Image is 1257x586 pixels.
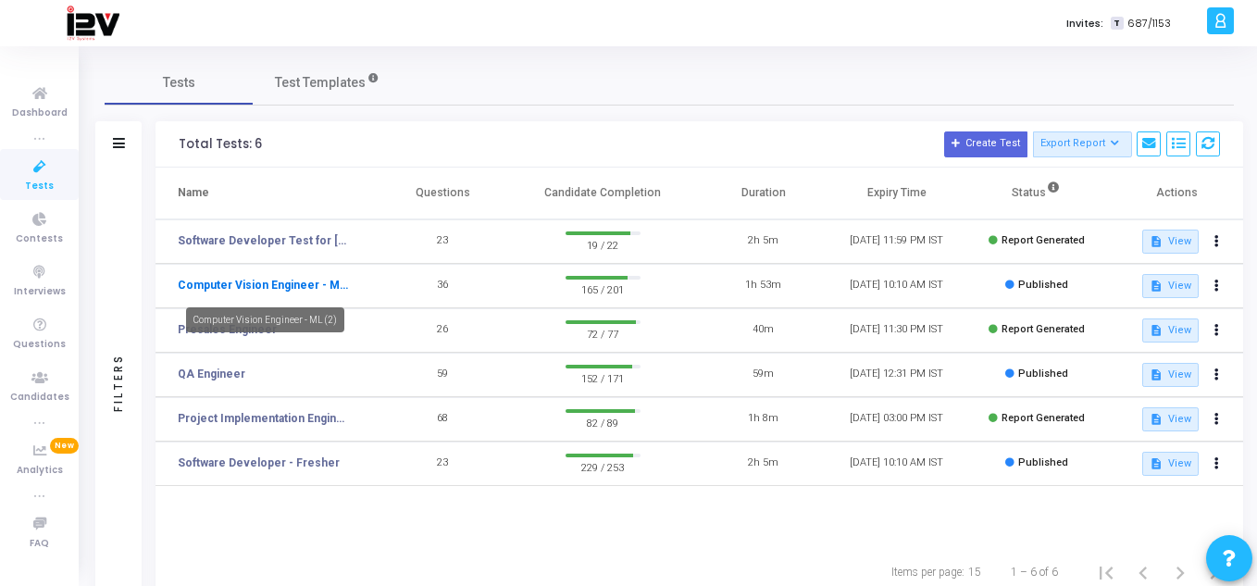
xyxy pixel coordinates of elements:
a: Software Developer Test for [PERSON_NAME] [178,232,348,249]
mat-icon: description [1150,280,1163,293]
span: Report Generated [1002,412,1085,424]
span: 19 / 22 [566,235,641,254]
div: Computer Vision Engineer - ML (2) [186,307,344,332]
span: Published [1018,456,1068,468]
td: [DATE] 10:10 AM IST [830,264,964,308]
div: 1 – 6 of 6 [1011,564,1058,580]
th: Status [964,168,1110,219]
th: Name [156,168,376,219]
button: Create Test [944,131,1027,157]
div: 15 [968,564,981,580]
span: Tests [25,179,54,194]
td: 26 [376,308,509,353]
th: Duration [697,168,830,219]
span: Test Templates [275,73,366,93]
button: View [1142,318,1199,343]
span: 72 / 77 [566,324,641,343]
td: 23 [376,219,509,264]
span: Dashboard [12,106,68,121]
button: Export Report [1033,131,1132,157]
mat-icon: description [1150,457,1163,470]
span: 687/1153 [1127,16,1171,31]
td: 59 [376,353,509,397]
mat-icon: description [1150,324,1163,337]
td: 40m [697,308,830,353]
td: [DATE] 03:00 PM IST [830,397,964,442]
td: [DATE] 11:30 PM IST [830,308,964,353]
button: View [1142,452,1199,476]
td: 59m [697,353,830,397]
td: 36 [376,264,509,308]
div: Total Tests: 6 [179,137,262,152]
span: T [1111,17,1123,31]
th: Questions [376,168,509,219]
a: Project Implementation Engineer [178,410,348,427]
button: View [1142,274,1199,298]
a: QA Engineer [178,366,245,382]
span: 229 / 253 [566,457,641,476]
span: Analytics [17,463,63,479]
mat-icon: description [1150,368,1163,381]
span: New [50,438,79,454]
td: [DATE] 11:59 PM IST [830,219,964,264]
td: 23 [376,442,509,486]
span: Published [1018,368,1068,380]
span: 152 / 171 [566,368,641,387]
a: Software Developer - Fresher [178,455,340,471]
mat-icon: description [1150,235,1163,248]
label: Invites: [1066,16,1103,31]
mat-icon: description [1150,413,1163,426]
th: Expiry Time [830,168,964,219]
th: Actions [1110,168,1243,219]
td: 1h 53m [697,264,830,308]
span: 82 / 89 [566,413,641,431]
td: 2h 5m [697,442,830,486]
td: 68 [376,397,509,442]
button: View [1142,230,1199,254]
div: Items per page: [891,564,965,580]
td: 1h 8m [697,397,830,442]
button: View [1142,363,1199,387]
span: Report Generated [1002,323,1085,335]
span: Interviews [14,284,66,300]
div: Filters [110,281,127,484]
button: View [1142,407,1199,431]
span: Contests [16,231,63,247]
span: FAQ [30,536,49,552]
span: Candidates [10,390,69,405]
td: [DATE] 10:10 AM IST [830,442,964,486]
span: 165 / 201 [566,280,641,298]
span: Questions [13,337,66,353]
td: 2h 5m [697,219,830,264]
a: Computer Vision Engineer - ML (2) [178,277,348,293]
span: Report Generated [1002,234,1085,246]
span: Published [1018,279,1068,291]
span: Tests [163,73,195,93]
img: logo [66,5,119,42]
th: Candidate Completion [509,168,697,219]
td: [DATE] 12:31 PM IST [830,353,964,397]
